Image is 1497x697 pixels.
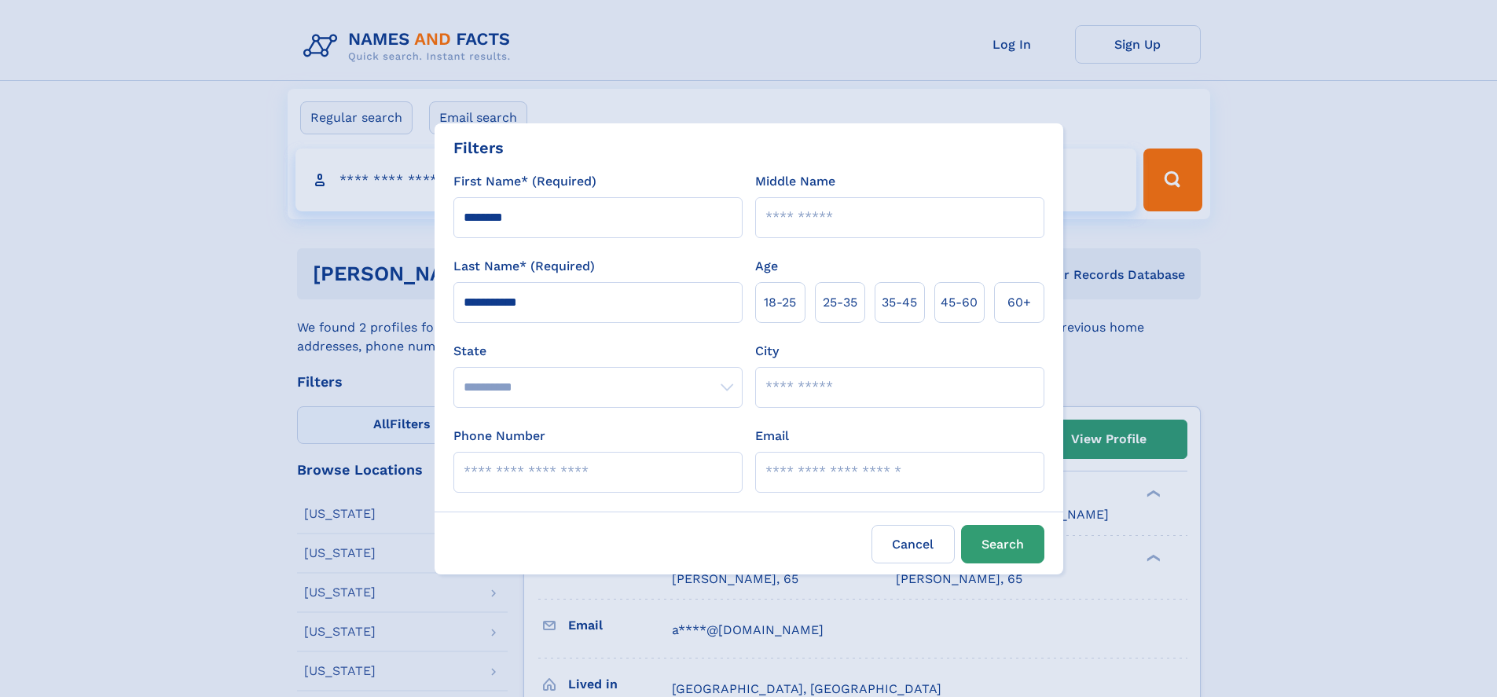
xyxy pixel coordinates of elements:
[453,136,504,160] div: Filters
[961,525,1044,563] button: Search
[764,293,796,312] span: 18‑25
[453,172,596,191] label: First Name* (Required)
[453,257,595,276] label: Last Name* (Required)
[755,257,778,276] label: Age
[453,427,545,446] label: Phone Number
[1007,293,1031,312] span: 60+
[755,342,779,361] label: City
[453,342,743,361] label: State
[882,293,917,312] span: 35‑45
[755,427,789,446] label: Email
[823,293,857,312] span: 25‑35
[755,172,835,191] label: Middle Name
[941,293,978,312] span: 45‑60
[871,525,955,563] label: Cancel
